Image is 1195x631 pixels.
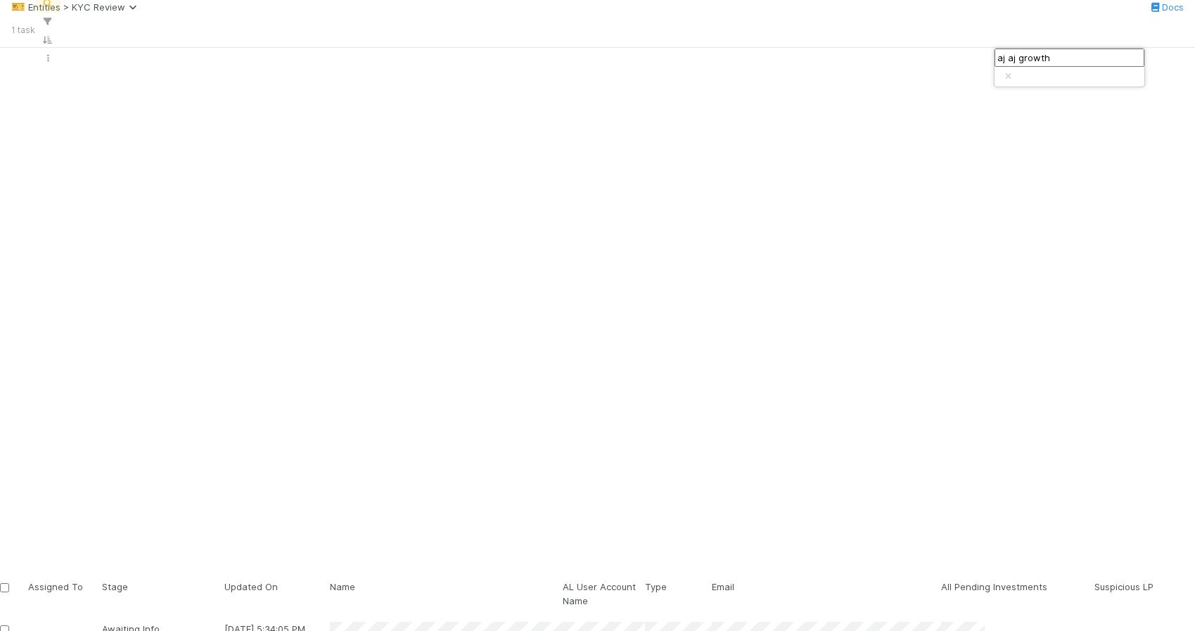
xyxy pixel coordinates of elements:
small: 1 task [11,24,35,37]
input: Search... [995,49,1144,67]
span: AL User Account Name [563,581,636,606]
span: Name [330,581,355,592]
span: Entities > KYC Review [28,1,142,13]
span: Assigned To [28,581,83,592]
span: Suspicious LP [1094,581,1154,592]
span: Email [712,581,734,592]
span: Updated On [224,581,278,592]
span: Stage [102,581,128,592]
span: All Pending Investments [941,581,1047,592]
span: Type [645,581,667,592]
span: 🎫 [11,1,25,13]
